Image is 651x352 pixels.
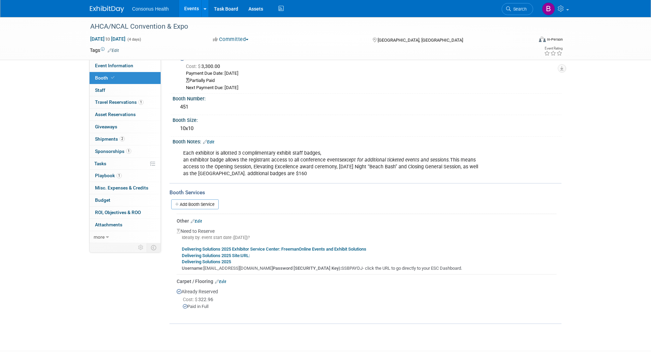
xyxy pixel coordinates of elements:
a: Attachments [90,219,161,231]
div: Need to Reserve [177,224,556,271]
b: Username: [182,266,203,271]
div: Other [177,217,556,224]
a: ROI, Objectives & ROO [90,207,161,219]
a: Delivering Solutions 2025 [182,259,231,264]
div: 10x10 [178,123,556,134]
span: Giveaways [95,124,117,129]
div: Partially Paid [186,78,556,84]
img: Format-Inperson.png [539,37,546,42]
div: Booth Notes: [173,137,561,145]
a: more [90,231,161,243]
div: Event Rating [544,47,562,50]
a: Edit [215,279,226,284]
a: Delivering Solutions 2025 Exhibitor Service Center: FreemanOnline Events and Exhibit Solutions [182,247,366,252]
a: Tasks [90,158,161,170]
div: Already Reserved [177,285,556,315]
i: except for additional ticketed events and sessions. [342,157,450,163]
img: ExhibitDay [90,6,124,13]
span: Playbook [95,173,122,178]
div: 451 [178,102,556,112]
a: Shipments2 [90,133,161,145]
a: Booth [90,72,161,84]
div: Next Payment Due: [DATE] [186,85,556,91]
a: Sponsorships1 [90,145,161,157]
span: 1 [138,100,144,105]
span: Attachments [95,222,122,227]
div: Booth Number: [173,94,561,102]
b: Password [SECURITY_DATA] Key): [273,266,341,271]
span: Staff [95,87,105,93]
span: Travel Reservations [95,99,144,105]
span: Consonus Health [132,6,169,12]
div: In-Person [547,37,563,42]
div: Event Format [493,36,563,46]
i: Booth reservation complete [111,76,114,80]
div: Reserved [178,53,556,91]
a: Staff [90,84,161,96]
span: more [94,234,105,240]
span: Cost: $ [183,297,198,302]
a: Playbook1 [90,170,161,182]
a: Event Information [90,60,161,72]
img: Bridget Crane [542,2,555,15]
div: Payment Due Date: [DATE] [186,70,556,77]
span: Sponsorships [95,149,131,154]
span: Budget [95,197,110,203]
a: Edit [191,219,202,224]
span: 322.96 [183,297,216,302]
div: Carpet / Flooring [177,278,556,285]
div: Each exhibitor is allotted 3 complimentary exhibit staff badges, an exhibitor badge allows the re... [178,146,486,181]
span: Search [511,6,527,12]
span: 1 [117,173,122,178]
td: Tags [90,47,119,54]
a: Asset Reservations [90,109,161,121]
span: Booth [95,75,116,81]
b: Delivering Solutions 2025 Site: [182,253,241,258]
div: Ideally by: event start date ([DATE])? [177,235,556,241]
td: Personalize Event Tab Strip [135,243,147,252]
td: Toggle Event Tabs [147,243,161,252]
button: Committed [211,36,251,43]
a: Edit [108,48,119,53]
span: Tasks [94,161,106,166]
a: Edit [203,140,214,144]
a: Budget [90,194,161,206]
span: 2 [120,136,125,141]
a: Add Booth Service [171,199,219,209]
a: Delivering Solutions 2025 Site:URL: [182,253,250,258]
div: AHCA/NCAL Convention & Expo [88,20,523,33]
span: Misc. Expenses & Credits [95,185,148,191]
span: Cost: $ [186,64,201,69]
a: Travel Reservations1 [90,96,161,108]
span: 3,300.00 [186,64,223,69]
div: Booth Size: [173,115,561,124]
a: Misc. Expenses & Credits [90,182,161,194]
div: Booth Services [169,189,561,196]
span: Asset Reservations [95,112,136,117]
span: Event Information [95,63,133,68]
span: 1 [126,149,131,154]
span: Shipments [95,136,125,142]
span: ROI, Objectives & ROO [95,210,141,215]
a: Search [502,3,533,15]
b: URL: [241,253,250,258]
span: (4 days) [127,37,141,42]
span: to [105,36,111,42]
a: Giveaways [90,121,161,133]
span: [DATE] [DATE] [90,36,126,42]
div: [EMAIL_ADDRESS][DOMAIN_NAME] SSBPAYDJ- click the URL to go directly to your ESC Dashboard. [177,241,556,271]
div: Paid in Full [183,304,556,310]
span: [GEOGRAPHIC_DATA], [GEOGRAPHIC_DATA] [378,38,463,43]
